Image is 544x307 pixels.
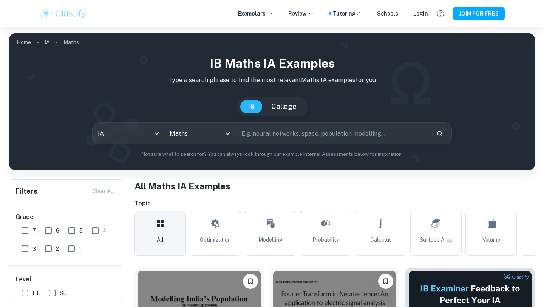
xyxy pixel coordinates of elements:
[413,9,428,18] a: Login
[63,38,79,47] p: Maths
[17,37,31,48] a: Home
[32,245,36,253] span: 3
[333,9,362,18] a: Tutoring
[240,100,262,113] button: IB
[15,186,37,197] h6: Filters
[45,37,50,48] a: IA
[39,6,87,21] img: Clastify logo
[258,236,283,244] span: Modelling
[32,226,36,235] span: 7
[238,9,273,18] p: Exemplars
[103,226,107,235] span: 4
[79,245,81,253] span: 1
[453,7,505,20] button: JOIN FOR FREE
[243,274,258,289] button: Please log in to bookmark exemplars
[15,150,529,158] p: Not sure what to search for? You can always look through our example Internal Assessments below f...
[377,9,398,18] a: Schools
[56,245,59,253] span: 2
[93,123,164,144] div: IA
[15,76,529,85] p: Type a search phrase to find the most relevant Maths IA examples for you
[60,289,66,297] span: SL
[157,236,164,244] span: All
[79,226,83,235] span: 5
[200,236,231,244] span: Optimization
[264,100,304,113] button: College
[134,179,535,193] h1: All Maths IA Examples
[15,212,117,222] h6: Grade
[134,199,535,208] h6: Topic
[15,54,529,73] h1: IB Maths IA examples
[433,127,446,140] button: Search
[288,9,314,18] p: Review
[32,289,40,297] span: HL
[370,236,392,244] span: Calculus
[420,236,453,244] span: Surface Area
[312,236,339,244] span: Probability
[223,128,233,139] button: Open
[15,275,117,284] h6: Level
[434,7,447,20] button: Help and Feedback
[236,123,430,144] input: E.g. neural networks, space, population modelling...
[482,236,500,244] span: Volume
[56,226,59,235] span: 6
[9,33,535,170] img: profile cover
[378,274,393,289] button: Please log in to bookmark exemplars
